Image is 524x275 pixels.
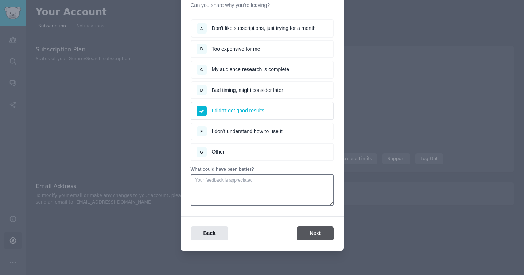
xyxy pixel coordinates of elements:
[191,1,334,9] p: Can you share why you're leaving?
[200,88,203,92] span: D
[191,226,228,241] button: Back
[200,47,203,51] span: B
[200,26,203,31] span: A
[200,67,203,72] span: C
[200,129,202,133] span: F
[297,226,333,241] button: Next
[191,166,334,173] p: What could have been better?
[200,150,203,154] span: G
